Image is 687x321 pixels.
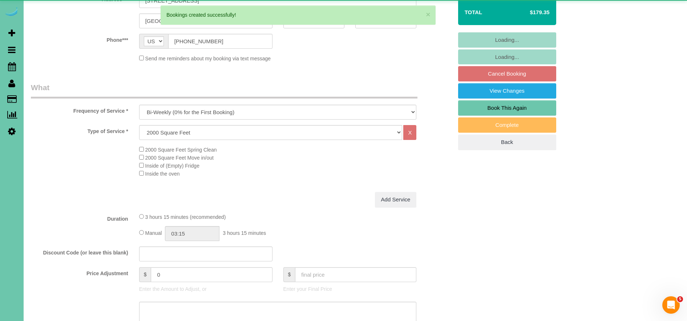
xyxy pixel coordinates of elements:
a: Add Service [375,192,417,207]
strong: Total [465,9,482,15]
iframe: Intercom live chat [662,296,680,314]
label: Price Adjustment [25,267,134,277]
h4: $179.35 [508,9,549,16]
p: Enter the Amount to Adjust, or [139,285,272,293]
span: Inside of (Empty) Fridge [145,163,199,169]
span: $ [139,267,151,282]
span: Send me reminders about my booking via text message [145,56,271,61]
label: Duration [25,213,134,222]
button: × [426,11,430,18]
span: Manual [145,230,162,236]
img: Automaid Logo [4,7,19,17]
span: 3 hours 15 minutes [223,230,266,236]
span: $ [283,267,295,282]
a: Back [458,135,556,150]
input: final price [295,267,416,282]
label: Type of Service * [25,125,134,135]
label: Discount Code (or leave this blank) [25,246,134,256]
a: Book This Again [458,100,556,116]
p: Enter your Final Price [283,285,417,293]
span: 5 [677,296,683,302]
span: 2000 Square Feet Move in/out [145,155,214,161]
span: 2000 Square Feet Spring Clean [145,147,217,153]
span: Inside the oven [145,171,180,177]
label: Frequency of Service * [25,105,134,115]
a: View Changes [458,83,556,99]
legend: What [31,82,417,99]
div: Bookings created successfully! [166,11,429,19]
span: 3 hours 15 minutes (recommended) [145,214,226,220]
